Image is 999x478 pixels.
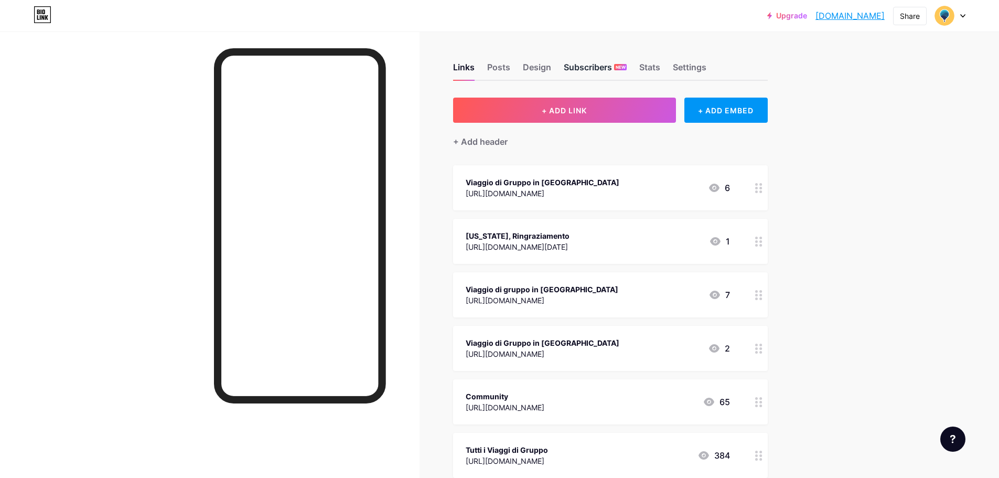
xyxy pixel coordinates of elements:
[684,98,768,123] div: + ADD EMBED
[673,61,706,80] div: Settings
[466,391,544,402] div: Community
[564,61,627,80] div: Subscribers
[542,106,587,115] span: + ADD LINK
[767,12,807,20] a: Upgrade
[466,188,619,199] div: [URL][DOMAIN_NAME]
[708,182,730,194] div: 6
[466,337,619,348] div: Viaggio di Gruppo in [GEOGRAPHIC_DATA]
[466,455,548,466] div: [URL][DOMAIN_NAME]
[523,61,551,80] div: Design
[709,235,730,248] div: 1
[708,342,730,355] div: 2
[703,396,730,408] div: 65
[466,230,570,241] div: [US_STATE], Ringraziamento
[934,6,954,26] img: moondoo
[466,284,618,295] div: Viaggio di gruppo in [GEOGRAPHIC_DATA]
[466,444,548,455] div: Tutti i Viaggi di Gruppo
[466,177,619,188] div: Viaggio di Gruppo in [GEOGRAPHIC_DATA]
[466,402,544,413] div: [URL][DOMAIN_NAME]
[697,449,730,462] div: 384
[453,61,475,80] div: Links
[487,61,510,80] div: Posts
[708,289,730,301] div: 7
[616,64,626,70] span: NEW
[453,135,508,148] div: + Add header
[639,61,660,80] div: Stats
[466,348,619,359] div: [URL][DOMAIN_NAME]
[466,241,570,252] div: [URL][DOMAIN_NAME][DATE]
[815,9,885,22] a: [DOMAIN_NAME]
[466,295,618,306] div: [URL][DOMAIN_NAME]
[453,98,676,123] button: + ADD LINK
[900,10,920,22] div: Share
